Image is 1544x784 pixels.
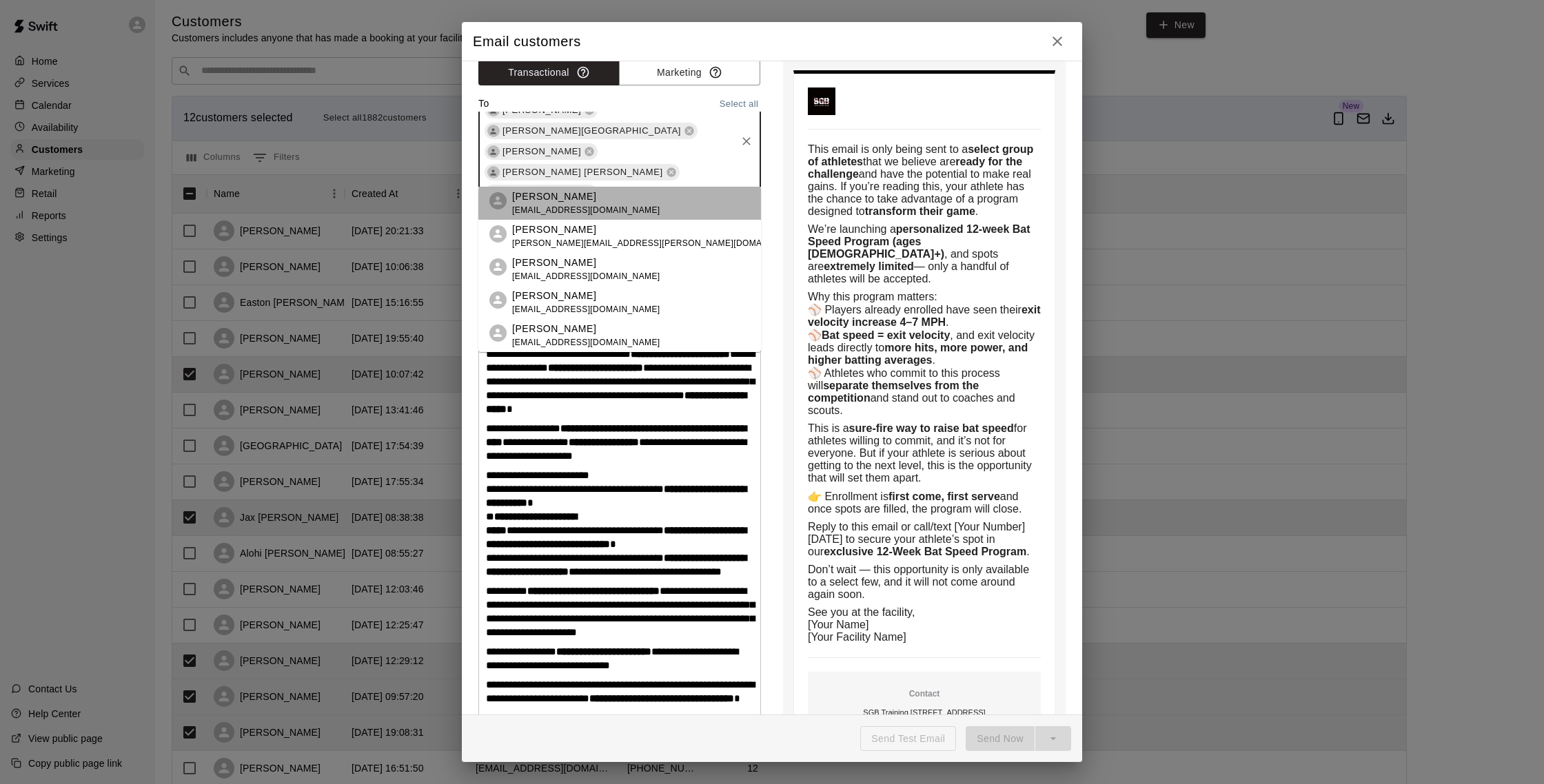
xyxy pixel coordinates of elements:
p: [PERSON_NAME] [512,289,660,303]
span: [EMAIL_ADDRESS][DOMAIN_NAME] [512,204,660,218]
strong: exit velocity increase 4–7 MPH [808,304,1044,328]
div: split button [966,726,1071,752]
strong: more hits, more power, and higher batting averages [808,342,1031,366]
button: Marketing [619,60,760,85]
span: . [1026,546,1029,557]
span: [PERSON_NAME][GEOGRAPHIC_DATA] [497,124,687,138]
span: This is a [808,422,849,434]
span: and stand out to coaches and scouts. [808,392,1018,416]
p: [PERSON_NAME] [512,256,660,270]
span: [PERSON_NAME] [PERSON_NAME] [497,165,669,179]
span: See you at the facility, [808,606,915,618]
span: ⚾ Athletes who commit to this process will [808,367,1003,391]
div: [PERSON_NAME][GEOGRAPHIC_DATA] [485,123,698,139]
span: . [933,354,935,366]
strong: personalized 12-week Bat Speed Program (ages [DEMOGRAPHIC_DATA]+) [808,223,1033,260]
span: Don’t wait — this opportunity is only available to a select few, and it will not come around agai... [808,564,1033,600]
p: [PERSON_NAME] [512,189,660,204]
button: Select all [717,96,761,112]
strong: sure-fire way to raise bat speed [849,422,1014,434]
label: To [478,96,489,112]
span: [EMAIL_ADDRESS][DOMAIN_NAME] [512,270,660,284]
span: and once spots are filled, the program will close. [808,491,1022,515]
div: [PERSON_NAME] [485,143,598,160]
p: [PERSON_NAME] [512,322,660,336]
span: — only a handful of athletes will be accepted. [808,260,1012,285]
span: [EMAIL_ADDRESS][DOMAIN_NAME] [512,303,660,317]
div: Pablo Santiago-Burgos [487,125,500,137]
strong: ready for the challenge [808,156,1026,180]
span: [PERSON_NAME] [497,145,587,158]
strong: exclusive 12-Week Bat Speed Program [824,546,1026,557]
strong: Bat speed = exit velocity [822,329,950,341]
strong: extremely limited [824,260,914,272]
p: Contact [863,688,985,700]
span: We’re launching a [808,223,896,235]
span: [PERSON_NAME][EMAIL_ADDRESS][PERSON_NAME][DOMAIN_NAME] [512,237,803,251]
span: Why this program matters: [808,291,937,302]
p: SGB Training . [STREET_ADDRESS] [863,704,985,721]
span: for athletes willing to commit, and it’s not for everyone. But if your athlete is serious about g... [808,422,1035,484]
span: 👉 Enrollment is [808,491,888,502]
strong: separate themselves from the competition [808,380,982,404]
span: This email is only being sent to a [808,143,968,155]
span: . [946,316,948,328]
span: , and spots are [808,248,1002,272]
button: Clear [737,132,756,151]
div: [PERSON_NAME] [485,185,598,201]
span: [Your Facility Name] [808,631,906,643]
strong: first come, first serve [888,491,1000,502]
span: that we believe are [863,156,955,167]
span: and have the potential to make real gains. If you’re reading this, your athlete has the chance to... [808,168,1034,217]
button: Transactional [478,60,620,85]
strong: select group of athletes [808,143,1037,167]
span: . [975,205,978,217]
span: Reply to this email or call/text [Your Number] [DATE] to secure your athlete’s spot in our [808,521,1028,557]
h5: Email customers [473,32,581,51]
span: ⚾ [808,329,822,341]
div: Dylan Murphy [487,145,500,158]
span: [Your Name] [808,619,868,630]
img: SGB Training [808,87,835,115]
span: [EMAIL_ADDRESS][DOMAIN_NAME] [512,336,660,350]
span: ⚾ Players already enrolled have seen their [808,304,1022,316]
strong: transform their game [865,205,975,217]
div: [PERSON_NAME] [PERSON_NAME] [485,164,680,180]
span: , and exit velocity leads directly to [808,329,1038,353]
p: [PERSON_NAME] [512,223,803,237]
div: Connor Skillestad [487,166,500,178]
